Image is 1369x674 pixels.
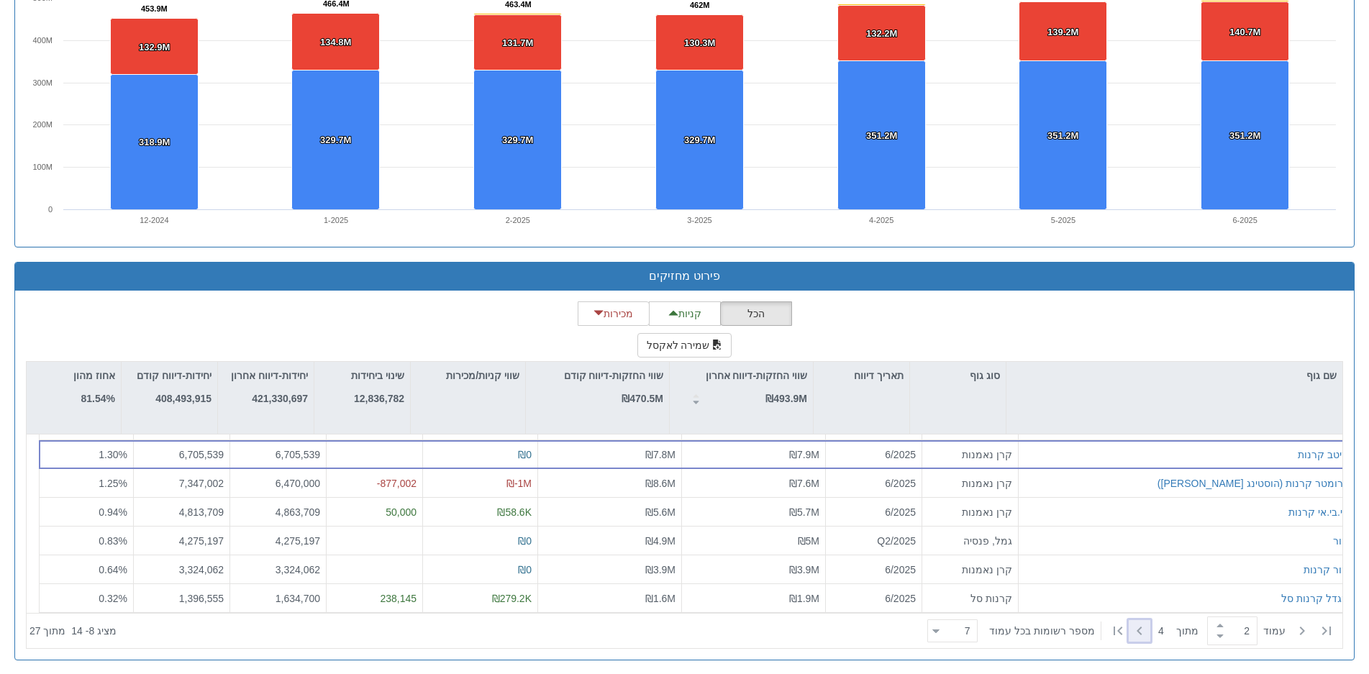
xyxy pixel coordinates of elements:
button: אי.בי.אי קרנות [1288,504,1349,519]
div: 1.25 % [45,475,127,490]
div: קרן נאמנות [928,447,1012,461]
span: ₪8.6M [645,477,676,488]
div: 4,863,709 [236,504,320,519]
tspan: 351.2M [1047,130,1078,141]
span: ₪5.7M [789,506,819,517]
div: 6/2025 [832,591,916,605]
span: ₪5.6M [645,506,676,517]
div: 6,705,539 [236,447,320,461]
strong: 408,493,915 [155,393,212,404]
tspan: 130.3M [684,37,715,48]
text: 400M [32,36,53,45]
div: 1,634,700 [236,591,320,605]
span: ₪7.8M [645,448,676,460]
div: 3,324,062 [236,562,320,576]
div: 6/2025 [832,475,916,490]
button: מיטב קרנות [1298,447,1349,461]
text: 5-2025 [1051,216,1075,224]
div: קרנות סל [928,591,1012,605]
span: ₪7.6M [789,477,819,488]
div: -877,002 [332,475,417,490]
div: 6/2025 [832,504,916,519]
div: סוג גוף [910,362,1006,389]
div: 4,813,709 [140,504,224,519]
button: שמירה לאקסל [637,333,732,358]
span: ‏עמוד [1263,624,1286,638]
div: ‏מציג 8 - 14 ‏ מתוך 27 [29,615,117,647]
div: 1,396,555 [140,591,224,605]
text: 100M [32,163,53,171]
text: 4-2025 [869,216,893,224]
span: ₪4.9M [645,534,676,546]
text: 0 [48,205,53,214]
div: 6,470,000 [236,475,320,490]
tspan: 139.2M [1047,27,1078,37]
h3: פירוט מחזיקים [26,270,1343,283]
div: 7,347,002 [140,475,224,490]
div: 6/2025 [832,562,916,576]
tspan: 140.7M [1229,27,1260,37]
tspan: 329.7M [684,135,715,145]
div: שווי קניות/מכירות [411,362,525,389]
div: 6/2025 [832,447,916,461]
button: קניות [649,301,721,326]
tspan: 134.8M [320,37,351,47]
text: 300M [32,78,53,87]
span: ₪279.2K [492,592,532,604]
div: 4,275,197 [236,533,320,547]
text: 2-2025 [506,216,530,224]
tspan: 132.2M [866,28,897,39]
div: 0.83 % [45,533,127,547]
strong: 12,836,782 [354,393,404,404]
div: 0.94 % [45,504,127,519]
tspan: 462M [690,1,710,9]
div: שם גוף [1006,362,1342,389]
span: ₪3.9M [645,563,676,575]
span: ₪3.9M [789,563,819,575]
div: תאריך דיווח [814,362,909,389]
div: קרן נאמנות [928,475,1012,490]
div: קרן נאמנות [928,504,1012,519]
tspan: 329.7M [320,135,351,145]
span: ₪0 [518,448,532,460]
span: ‏מספר רשומות בכל עמוד [989,624,1095,638]
div: 1.30 % [45,447,127,461]
span: ₪-1M [506,477,532,488]
tspan: 318.9M [139,137,170,147]
strong: 421,330,697 [252,393,308,404]
div: גמל, פנסיה [928,533,1012,547]
p: אחוז מהון [73,368,115,383]
div: 0.32 % [45,591,127,605]
span: ₪7.9M [789,448,819,460]
div: מגדל קרנות סל [1281,591,1349,605]
button: הכל [720,301,792,326]
button: מור [1333,533,1349,547]
span: ₪1.6M [645,592,676,604]
text: 12-2024 [140,216,168,224]
tspan: 351.2M [866,130,897,141]
tspan: 453.9M [141,4,168,13]
button: ברומטר קרנות (הוסטינג [PERSON_NAME]) [1157,475,1349,490]
tspan: 329.7M [502,135,533,145]
div: 238,145 [332,591,417,605]
tspan: 131.7M [502,37,533,48]
span: ₪0 [518,534,532,546]
text: 200M [32,120,53,129]
p: יחידות-דיווח אחרון [231,368,308,383]
strong: 81.54% [81,393,115,404]
div: 3,324,062 [140,562,224,576]
span: 4 [1158,624,1176,638]
text: 1-2025 [324,216,348,224]
tspan: 351.2M [1229,130,1260,141]
div: Q2/2025 [832,533,916,547]
span: ₪1.9M [789,592,819,604]
div: קרן נאמנות [928,562,1012,576]
p: יחידות-דיווח קודם [137,368,212,383]
div: 0.64 % [45,562,127,576]
button: מור קרנות [1304,562,1349,576]
span: ₪5M [798,534,819,546]
p: שינוי ביחידות [351,368,404,383]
